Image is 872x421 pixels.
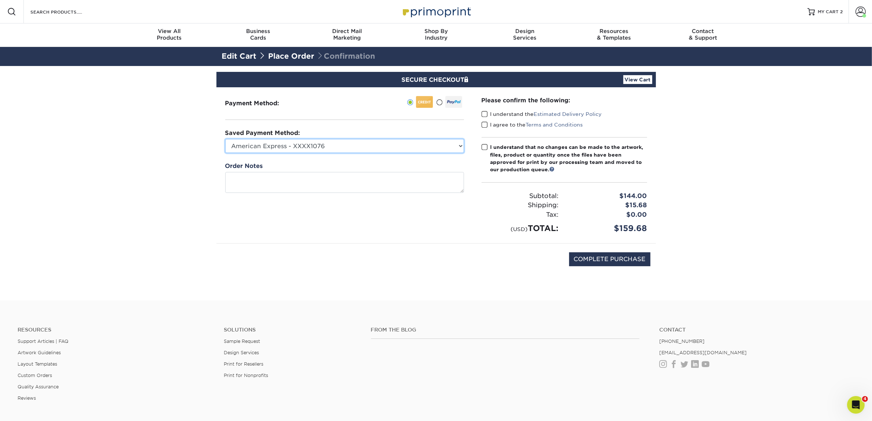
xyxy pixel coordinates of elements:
[490,143,647,173] div: I understand that no changes can be made to the artwork, files, product or quantity once the file...
[214,28,303,34] span: Business
[569,28,658,41] div: & Templates
[225,129,300,138] label: Saved Payment Method:
[303,28,392,41] div: Marketing
[402,76,471,83] span: SECURE CHECKOUT
[569,252,650,266] input: COMPLETE PURCHASE
[371,327,640,333] h4: From the Blog
[564,222,653,234] div: $159.68
[840,9,843,14] span: 2
[18,395,36,401] a: Reviews
[658,23,747,47] a: Contact& Support
[862,396,868,402] span: 4
[480,28,569,34] span: Design
[847,396,865,414] iframe: Intercom live chat
[225,100,297,107] h3: Payment Method:
[400,4,473,19] img: Primoprint
[224,361,263,367] a: Print for Resellers
[482,110,602,118] label: I understand the
[214,28,303,41] div: Cards
[125,28,214,34] span: View All
[476,210,564,220] div: Tax:
[623,75,652,84] a: View Cart
[482,96,647,105] div: Please confirm the following:
[659,327,854,333] a: Contact
[18,338,68,344] a: Support Articles | FAQ
[392,23,480,47] a: Shop ByIndustry
[564,210,653,220] div: $0.00
[18,350,61,355] a: Artwork Guidelines
[224,373,268,378] a: Print for Nonprofits
[658,28,747,34] span: Contact
[225,162,263,171] label: Order Notes
[476,191,564,201] div: Subtotal:
[268,52,315,61] a: Place Order
[18,327,213,333] h4: Resources
[658,28,747,41] div: & Support
[476,201,564,210] div: Shipping:
[659,350,747,355] a: [EMAIL_ADDRESS][DOMAIN_NAME]
[222,252,259,274] img: DigiCert Secured Site Seal
[526,122,583,128] a: Terms and Conditions
[511,226,528,232] small: (USD)
[18,373,52,378] a: Custom Orders
[303,23,392,47] a: Direct MailMarketing
[125,23,214,47] a: View AllProducts
[392,28,480,34] span: Shop By
[482,121,583,128] label: I agree to the
[476,222,564,234] div: TOTAL:
[2,399,62,418] iframe: Google Customer Reviews
[18,384,59,389] a: Quality Assurance
[569,23,658,47] a: Resources& Templates
[569,28,658,34] span: Resources
[214,23,303,47] a: BusinessCards
[564,201,653,210] div: $15.68
[224,338,260,344] a: Sample Request
[224,327,360,333] h4: Solutions
[222,52,257,61] a: Edit Cart
[125,28,214,41] div: Products
[534,111,602,117] a: Estimated Delivery Policy
[659,338,705,344] a: [PHONE_NUMBER]
[18,361,57,367] a: Layout Templates
[317,52,375,61] span: Confirmation
[480,23,569,47] a: DesignServices
[392,28,480,41] div: Industry
[224,350,259,355] a: Design Services
[480,28,569,41] div: Services
[564,191,653,201] div: $144.00
[30,7,101,16] input: SEARCH PRODUCTS.....
[818,9,839,15] span: MY CART
[303,28,392,34] span: Direct Mail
